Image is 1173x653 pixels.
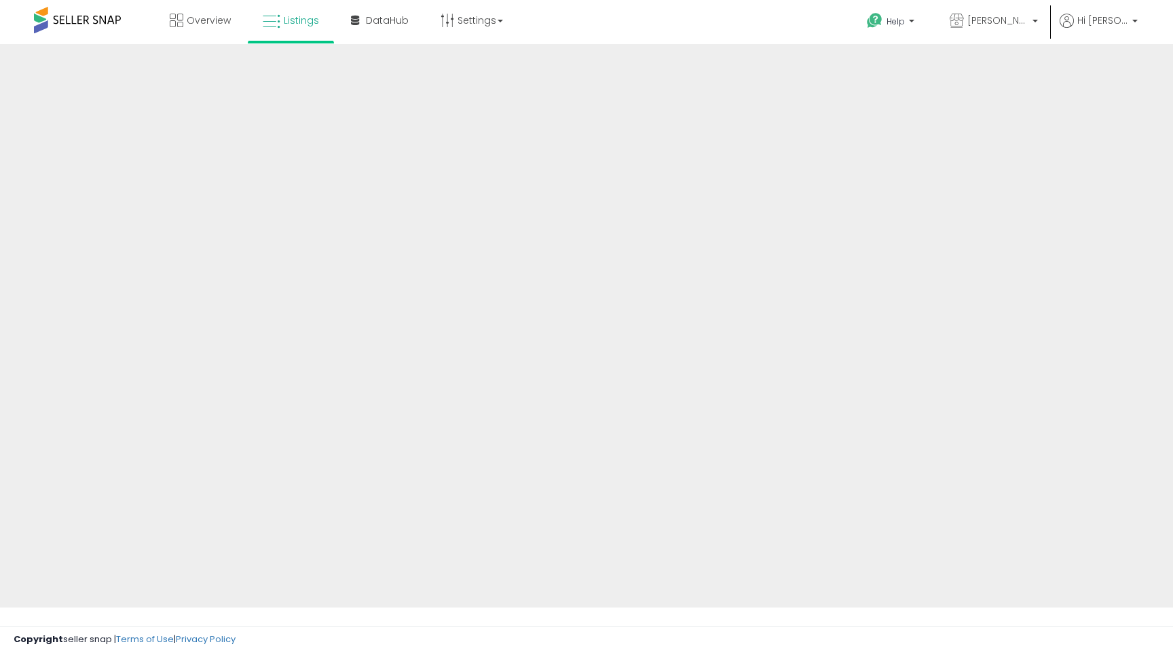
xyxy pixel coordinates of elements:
[1060,14,1138,44] a: Hi [PERSON_NAME]
[856,2,928,44] a: Help
[866,12,883,29] i: Get Help
[187,14,231,27] span: Overview
[366,14,409,27] span: DataHub
[284,14,319,27] span: Listings
[967,14,1028,27] span: [PERSON_NAME] & Co
[887,16,905,27] span: Help
[1077,14,1128,27] span: Hi [PERSON_NAME]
